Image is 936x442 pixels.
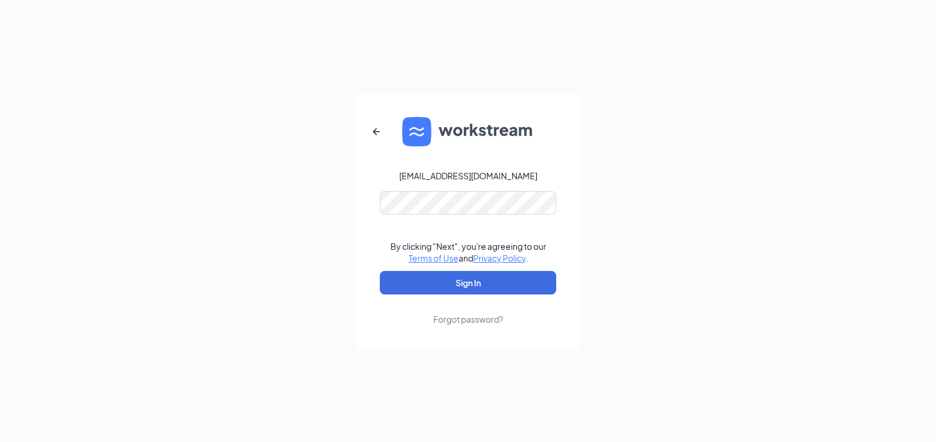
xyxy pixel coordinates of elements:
[369,125,383,139] svg: ArrowLeftNew
[473,253,526,263] a: Privacy Policy
[380,271,556,294] button: Sign In
[399,170,537,182] div: [EMAIL_ADDRESS][DOMAIN_NAME]
[433,294,503,325] a: Forgot password?
[362,118,390,146] button: ArrowLeftNew
[390,240,546,264] div: By clicking "Next", you're agreeing to our and .
[409,253,459,263] a: Terms of Use
[402,117,534,146] img: WS logo and Workstream text
[433,313,503,325] div: Forgot password?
